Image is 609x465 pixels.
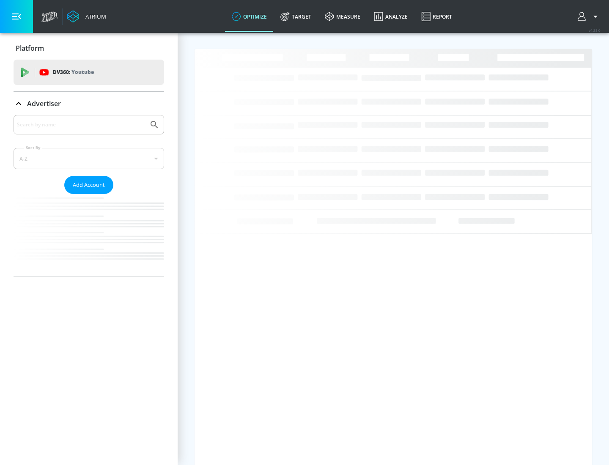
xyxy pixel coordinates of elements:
p: Advertiser [27,99,61,108]
div: Platform [14,36,164,60]
div: DV360: Youtube [14,60,164,85]
span: v 4.28.0 [589,28,601,33]
button: Add Account [64,176,113,194]
a: Report [414,1,459,32]
span: Add Account [73,180,105,190]
input: Search by name [17,119,145,130]
a: Target [274,1,318,32]
div: Advertiser [14,92,164,115]
p: Youtube [71,68,94,77]
a: optimize [225,1,274,32]
div: A-Z [14,148,164,169]
p: Platform [16,44,44,53]
label: Sort By [24,145,42,150]
div: Advertiser [14,115,164,276]
a: Analyze [367,1,414,32]
div: Atrium [82,13,106,20]
a: measure [318,1,367,32]
a: Atrium [67,10,106,23]
nav: list of Advertiser [14,194,164,276]
p: DV360: [53,68,94,77]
